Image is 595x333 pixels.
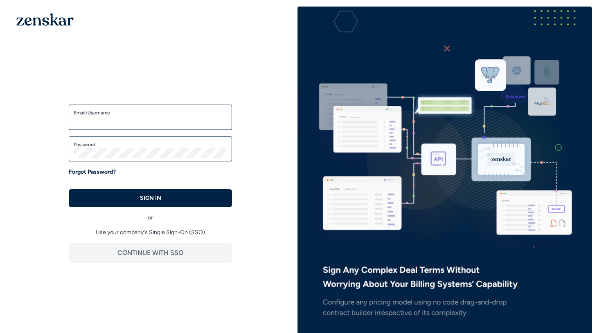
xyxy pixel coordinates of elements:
[69,168,116,176] a: Forgot Password?
[74,141,227,148] label: Password
[69,189,232,207] button: SIGN IN
[69,228,232,237] p: Use your company's Single Sign-On (SSO)
[140,194,161,202] p: SIGN IN
[74,110,227,116] label: Email/Username
[69,207,232,222] div: or
[69,243,232,263] button: CONTINUE WITH SSO
[16,13,74,26] img: 1OGAJ2xQqyY4LXKgY66KYq0eOWRCkrZdAb3gUhuVAqdWPZE9SRJmCz+oDMSn4zDLXe31Ii730ItAGKgCKgCCgCikA4Av8PJUP...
